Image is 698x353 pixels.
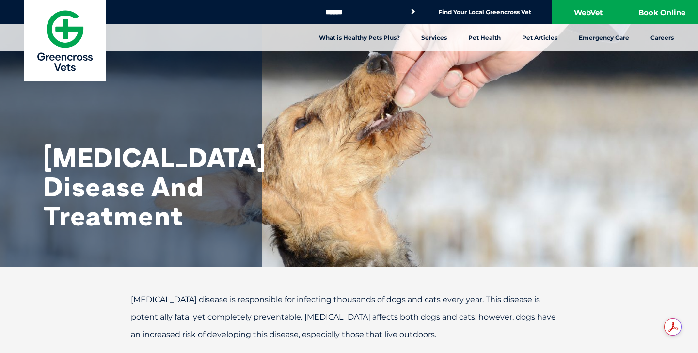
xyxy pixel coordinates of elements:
[408,7,418,16] button: Search
[411,24,458,51] a: Services
[131,295,556,339] span: [MEDICAL_DATA] disease is responsible for infecting thousands of dogs and cats every year. This d...
[438,8,531,16] a: Find Your Local Greencross Vet
[640,24,684,51] a: Careers
[308,24,411,51] a: What is Healthy Pets Plus?
[568,24,640,51] a: Emergency Care
[458,24,511,51] a: Pet Health
[44,143,238,230] h1: [MEDICAL_DATA] Disease And Treatment
[511,24,568,51] a: Pet Articles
